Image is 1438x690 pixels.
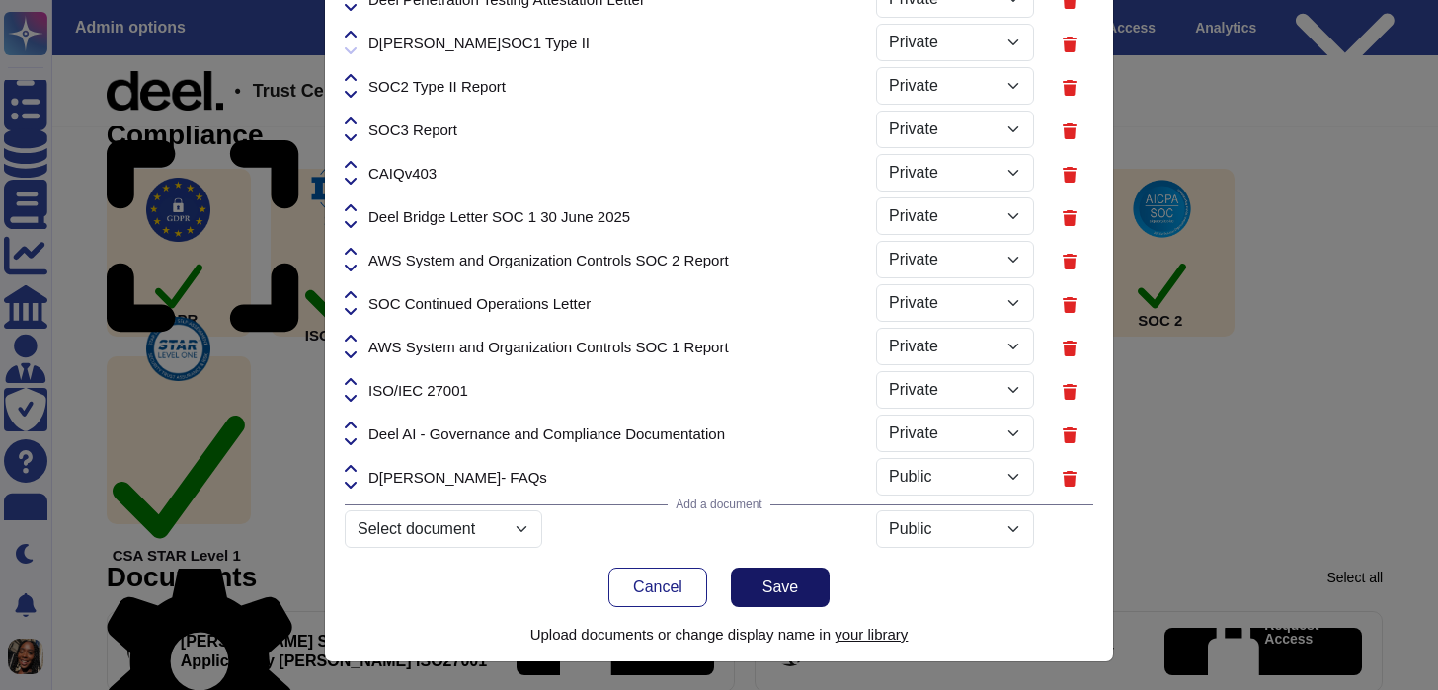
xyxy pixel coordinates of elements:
[608,568,707,607] button: Cancel
[368,470,547,485] span: D[PERSON_NAME]- FAQs
[368,383,468,398] span: ISO/IEC 27001
[633,579,682,595] span: Cancel
[368,426,725,441] span: Deel AI - Governance and Compliance Documentation
[368,122,457,137] span: SOC3 Report
[368,166,437,181] span: CAIQv403
[368,36,590,50] span: D[PERSON_NAME]SOC1 Type II
[368,209,630,224] span: Deel Bridge Letter SOC 1 30 June 2025
[835,626,908,643] a: your library
[762,579,798,595] span: Save
[368,253,729,268] span: AWS System and Organization Controls SOC 2 Report
[368,296,591,311] span: SOC Continued Operations Letter
[368,340,729,354] span: AWS System and Organization Controls SOC 1 Report
[676,498,761,510] span: Add a document
[368,79,506,94] span: SOC2 Type II Report
[731,568,830,607] button: Save
[345,627,1093,642] p: Upload documents or change display name in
